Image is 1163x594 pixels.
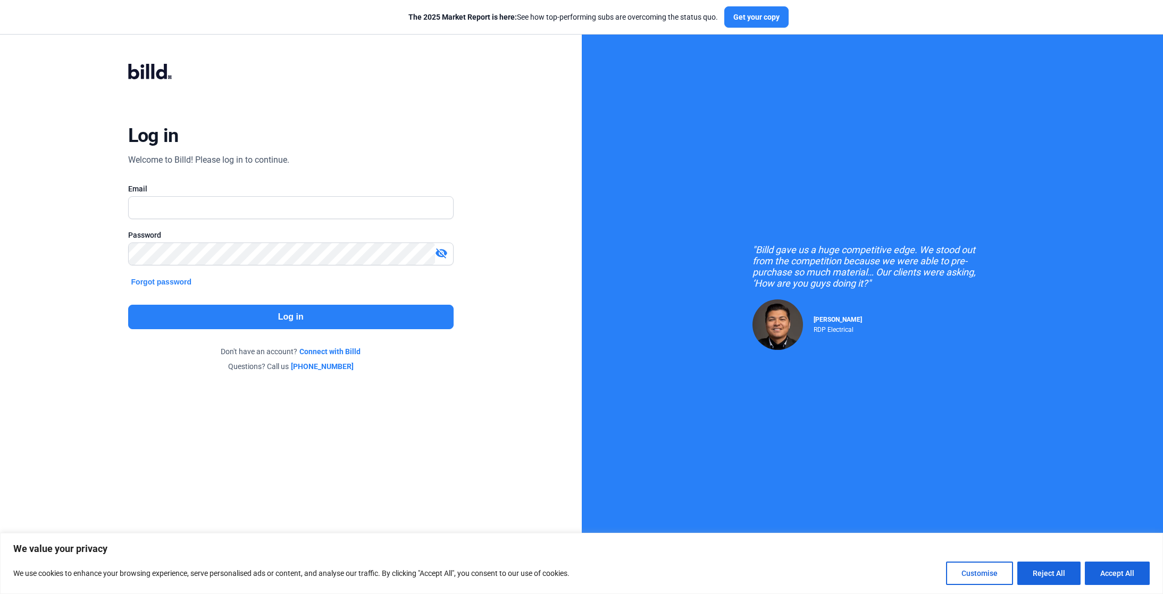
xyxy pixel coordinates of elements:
div: Email [128,183,454,194]
mat-icon: visibility_off [435,247,448,260]
a: Connect with Billd [299,346,361,357]
img: Raul Pacheco [752,299,803,350]
button: Get your copy [724,6,789,28]
div: Welcome to Billd! Please log in to continue. [128,154,289,166]
div: Questions? Call us [128,361,454,372]
div: Don't have an account? [128,346,454,357]
button: Forgot password [128,276,195,288]
div: See how top-performing subs are overcoming the status quo. [408,12,718,22]
div: "Billd gave us a huge competitive edge. We stood out from the competition because we were able to... [752,244,992,289]
span: [PERSON_NAME] [814,316,862,323]
button: Reject All [1017,562,1081,585]
span: The 2025 Market Report is here: [408,13,517,21]
button: Accept All [1085,562,1150,585]
div: Log in [128,124,179,147]
button: Customise [946,562,1013,585]
div: Password [128,230,454,240]
a: [PHONE_NUMBER] [291,361,354,372]
p: We value your privacy [13,542,1150,555]
button: Log in [128,305,454,329]
div: RDP Electrical [814,323,862,333]
p: We use cookies to enhance your browsing experience, serve personalised ads or content, and analys... [13,567,570,580]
